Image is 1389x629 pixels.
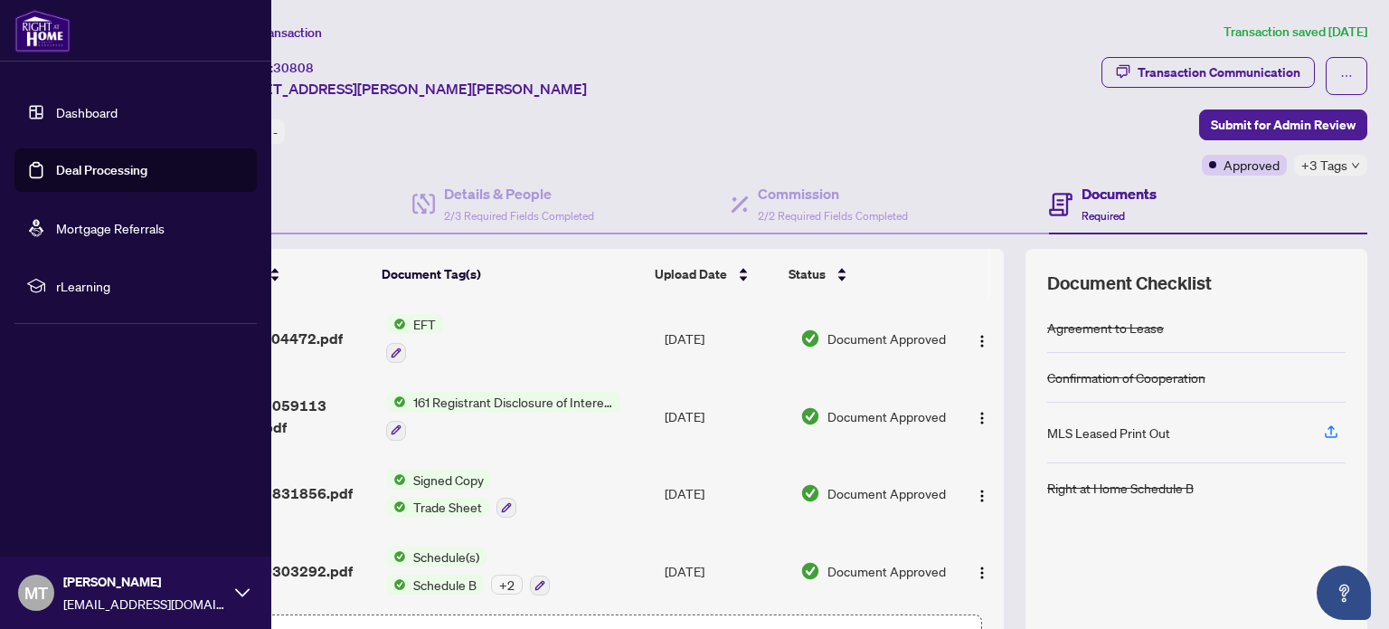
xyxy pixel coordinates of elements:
td: [DATE] [657,377,793,455]
button: Logo [968,402,997,431]
button: Open asap [1317,566,1371,620]
img: Logo [975,411,989,425]
img: Logo [975,334,989,348]
span: Required [1082,209,1125,223]
button: Logo [968,557,997,586]
span: Document Approved [827,406,946,426]
th: Document Tag(s) [374,249,648,300]
span: Submit for Admin Review [1211,110,1356,139]
img: Document Status [800,329,820,348]
span: Schedule(s) [406,547,487,567]
th: Status [781,249,943,300]
div: Confirmation of Cooperation [1047,367,1205,387]
div: Agreement to Lease [1047,318,1164,338]
img: Status Icon [386,470,406,490]
span: 2/2 Required Fields Completed [758,209,908,223]
span: 2/3 Required Fields Completed [444,209,594,223]
h4: Commission [758,183,908,205]
span: [PERSON_NAME] [63,572,226,592]
span: Status [789,264,826,284]
span: Upload Date [655,264,727,284]
img: Status Icon [386,547,406,567]
a: Mortgage Referrals [56,220,165,236]
a: Deal Processing [56,162,147,178]
span: rLearning [56,276,244,296]
img: Document Status [800,483,820,503]
div: Right at Home Schedule B [1047,478,1194,498]
img: Status Icon [386,392,406,412]
button: Submit for Admin Review [1199,110,1367,140]
img: Status Icon [386,314,406,334]
span: down [1351,161,1360,170]
span: [EMAIL_ADDRESS][DOMAIN_NAME] [63,594,226,614]
button: Logo [968,479,997,508]
img: Logo [975,566,989,580]
span: 161 Registrant Disclosure of Interest - Disposition ofProperty [406,392,620,412]
h4: Documents [1082,183,1157,205]
th: Upload Date [647,249,781,300]
div: + 2 [491,575,523,595]
span: MT [24,580,48,605]
span: View Transaction [225,24,322,41]
button: Transaction Communication [1101,57,1315,88]
span: Document Approved [827,483,946,503]
span: ellipsis [1340,70,1353,82]
button: Status IconSigned CopyStatus IconTrade Sheet [386,470,516,519]
span: +3 Tags [1301,155,1347,176]
span: - [273,124,278,140]
td: [DATE] [657,300,793,377]
td: [DATE] [657,532,793,610]
span: Signed Copy [406,470,491,490]
button: Status IconEFT [386,314,443,363]
span: EFT [406,314,443,334]
td: [DATE] [657,455,793,533]
img: logo [14,9,71,52]
span: Approved [1224,155,1280,175]
div: MLS Leased Print Out [1047,423,1170,443]
div: Transaction Communication [1138,58,1300,87]
img: Document Status [800,406,820,426]
span: [STREET_ADDRESS][PERSON_NAME][PERSON_NAME] [224,78,587,100]
h4: Details & People [444,183,594,205]
span: Trade Sheet [406,497,489,517]
a: Dashboard [56,104,118,120]
span: Document Checklist [1047,271,1212,296]
img: Status Icon [386,575,406,595]
button: Status Icon161 Registrant Disclosure of Interest - Disposition ofProperty [386,392,620,441]
button: Status IconSchedule(s)Status IconSchedule B+2 [386,547,550,596]
img: Document Status [800,561,820,581]
span: 20250424123059113 EXECUTED 1.pdf [173,395,371,438]
span: 30808 [273,60,314,76]
article: Transaction saved [DATE] [1224,22,1367,43]
span: Document Approved [827,561,946,581]
img: Logo [975,489,989,503]
img: Status Icon [386,497,406,517]
span: Schedule B [406,575,484,595]
span: Document Approved [827,329,946,348]
button: Logo [968,324,997,353]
